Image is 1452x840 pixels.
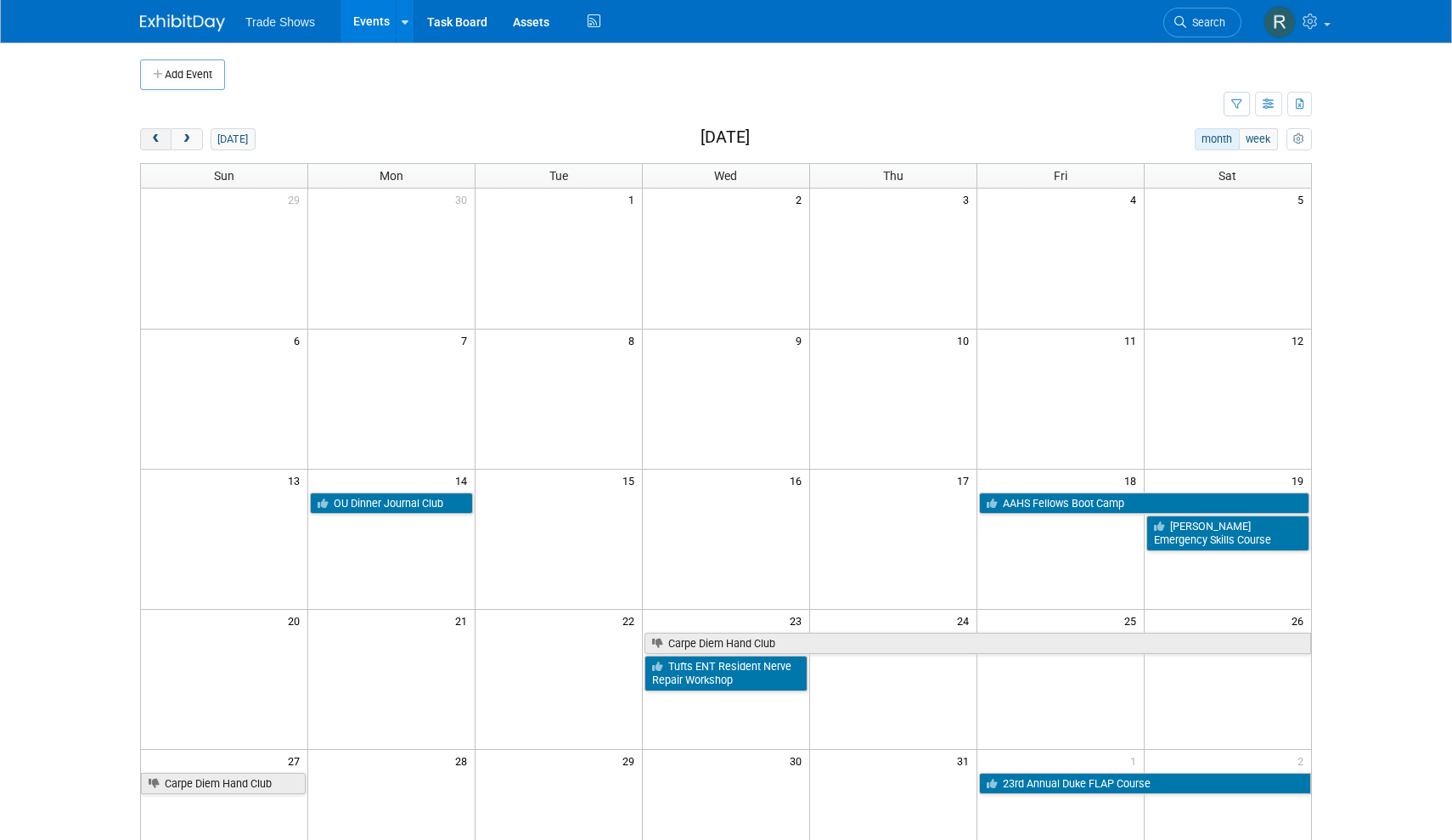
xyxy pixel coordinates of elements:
span: Fri [1054,169,1067,183]
button: prev [140,128,172,150]
span: 26 [1290,610,1311,631]
span: 29 [621,750,642,771]
a: Carpe Diem Hand Club [644,633,1311,655]
span: 30 [453,189,475,210]
i: Personalize Calendar [1293,134,1304,145]
span: 15 [621,470,642,491]
span: 24 [955,610,976,631]
span: Wed [714,169,737,183]
span: 3 [961,189,976,210]
span: 11 [1123,330,1144,351]
span: 4 [1128,189,1144,210]
img: ExhibitDay [140,14,225,31]
button: [DATE] [211,128,256,150]
span: 12 [1290,330,1311,351]
span: 2 [1296,750,1311,771]
a: Search [1163,8,1241,37]
span: Tue [549,169,568,183]
a: 23rd Annual Duke FLAP Course [979,773,1311,795]
span: 16 [788,470,809,491]
button: myCustomButton [1286,128,1312,150]
span: 10 [955,330,976,351]
span: 29 [286,189,307,210]
img: Rachel Murphy [1263,6,1296,38]
span: 2 [794,189,809,210]
span: 1 [627,189,642,210]
span: 30 [788,750,809,771]
span: 28 [453,750,475,771]
span: Sun [214,169,234,183]
span: 20 [286,610,307,631]
a: [PERSON_NAME] Emergency Skills Course [1146,516,1309,550]
a: AAHS Fellows Boot Camp [979,493,1309,515]
span: 1 [1128,750,1144,771]
span: 23 [788,610,809,631]
a: Tufts ENT Resident Nerve Repair Workshop [644,656,808,691]
span: 31 [955,750,976,771]
span: 9 [794,330,809,351]
span: Sat [1218,169,1236,183]
button: month [1195,128,1240,150]
span: 25 [1123,610,1144,631]
span: 5 [1296,189,1311,210]
span: 18 [1123,470,1144,491]
span: 22 [621,610,642,631]
a: Carpe Diem Hand Club [141,773,306,795]
span: 14 [453,470,475,491]
span: 7 [459,330,475,351]
button: next [171,128,202,150]
a: OU Dinner Journal Club [310,493,473,515]
button: week [1239,128,1278,150]
span: 27 [286,750,307,771]
span: Thu [883,169,903,183]
span: 6 [292,330,307,351]
span: 19 [1290,470,1311,491]
span: 8 [627,330,642,351]
h2: [DATE] [701,128,750,147]
span: Mon [380,169,403,183]
span: Search [1186,16,1225,29]
span: 17 [955,470,976,491]
button: Add Event [140,59,225,90]
span: 13 [286,470,307,491]
span: Trade Shows [245,15,315,29]
span: 21 [453,610,475,631]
